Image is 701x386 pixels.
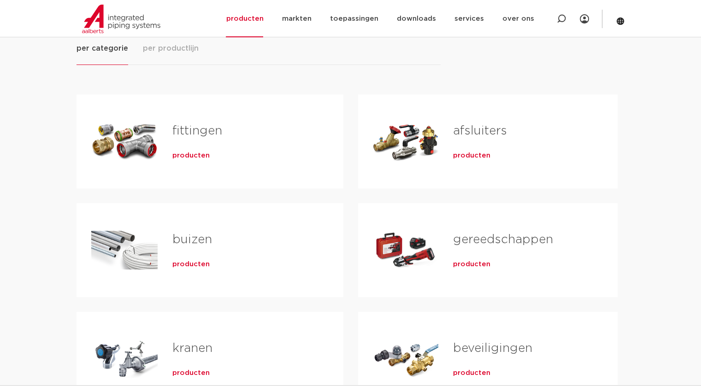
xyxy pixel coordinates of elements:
[453,151,490,160] a: producten
[453,368,490,378] a: producten
[453,234,553,246] a: gereedschappen
[172,125,222,137] a: fittingen
[172,342,212,354] a: kranen
[172,368,210,378] a: producten
[453,125,507,137] a: afsluiters
[143,43,199,54] span: per productlijn
[172,260,210,269] a: producten
[172,151,210,160] a: producten
[77,43,128,54] span: per categorie
[172,234,212,246] a: buizen
[453,260,490,269] a: producten
[453,342,532,354] a: beveiligingen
